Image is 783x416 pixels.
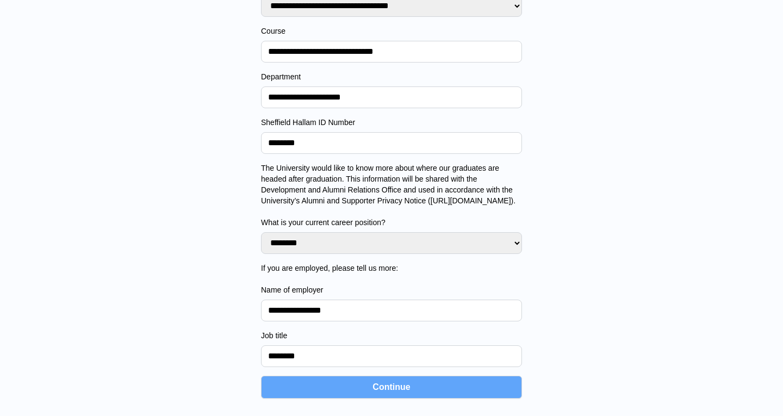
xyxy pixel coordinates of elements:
[261,117,522,128] label: Sheffield Hallam ID Number
[261,376,522,399] button: Continue
[261,163,522,228] label: The University would like to know more about where our graduates are headed after graduation. Thi...
[261,263,522,295] label: If you are employed, please tell us more: Name of employer
[261,71,522,82] label: Department
[261,26,522,36] label: Course
[261,330,522,341] label: Job title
